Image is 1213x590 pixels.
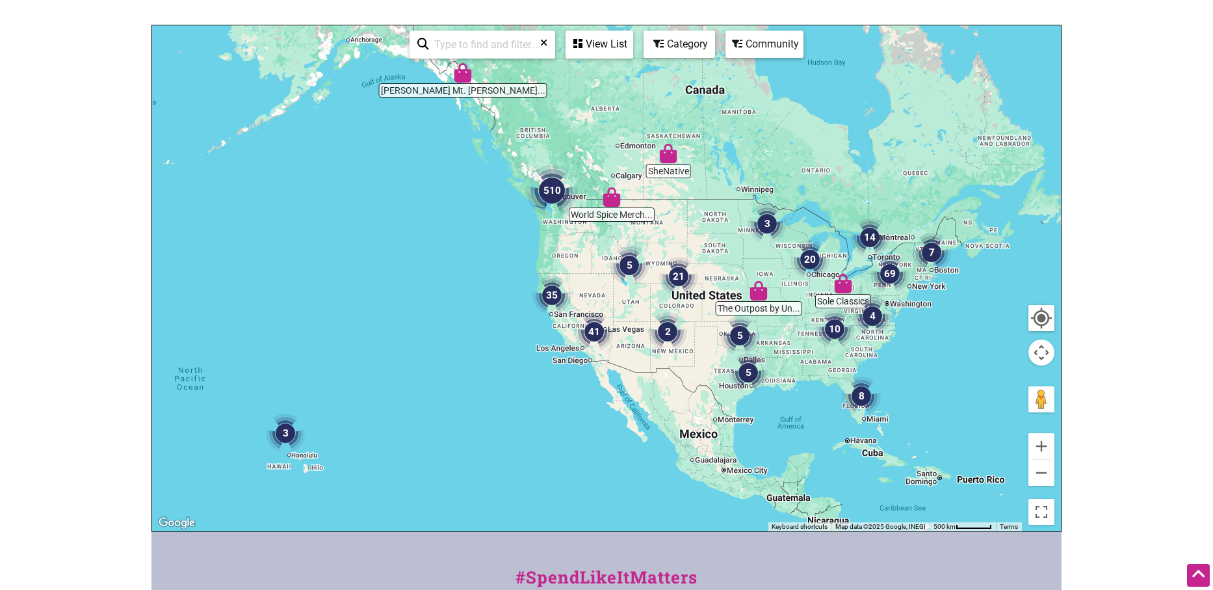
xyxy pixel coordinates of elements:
[912,233,951,272] div: 7
[748,204,787,243] div: 3
[930,522,996,531] button: Map Scale: 500 km per 52 pixels
[835,523,926,530] span: Map data ©2025 Google, INEGI
[648,312,687,351] div: 2
[729,353,768,392] div: 5
[853,297,892,336] div: 4
[429,32,547,57] input: Type to find and filter...
[1028,305,1054,331] button: Your Location
[610,246,649,285] div: 5
[842,377,881,416] div: 8
[1028,340,1054,366] button: Map camera controls
[645,32,714,57] div: Category
[850,218,889,257] div: 14
[720,316,759,355] div: 5
[155,515,198,531] a: Open this area in Google Maps (opens a new window)
[566,31,633,59] div: See a list of the visible businesses
[1000,523,1018,530] a: Terms (opens in new tab)
[1028,460,1054,486] button: Zoom out
[790,240,829,279] div: 20
[453,63,473,83] div: Tripp's Mt. Juneau Trading Post
[1028,433,1054,459] button: Zoom in
[575,312,614,351] div: 41
[725,31,803,58] div: Filter by Community
[815,310,854,349] div: 10
[266,414,305,453] div: 3
[567,32,632,57] div: View List
[870,254,909,293] div: 69
[833,274,853,293] div: Sole Classics
[1187,564,1210,587] div: Scroll Back to Top
[532,276,571,315] div: 35
[933,523,956,530] span: 500 km
[526,165,578,217] div: 510
[1027,498,1055,526] button: Toggle fullscreen view
[410,31,555,59] div: Type to search and filter
[602,187,621,207] div: World Spice Merchants
[644,31,715,58] div: Filter by category
[659,257,698,296] div: 21
[659,144,678,163] div: SheNative
[1028,386,1054,412] button: Drag Pegman onto the map to open Street View
[155,515,198,531] img: Google
[772,522,828,531] button: Keyboard shortcuts
[727,32,802,57] div: Community
[749,281,768,301] div: The Outpost by Untamed Supply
